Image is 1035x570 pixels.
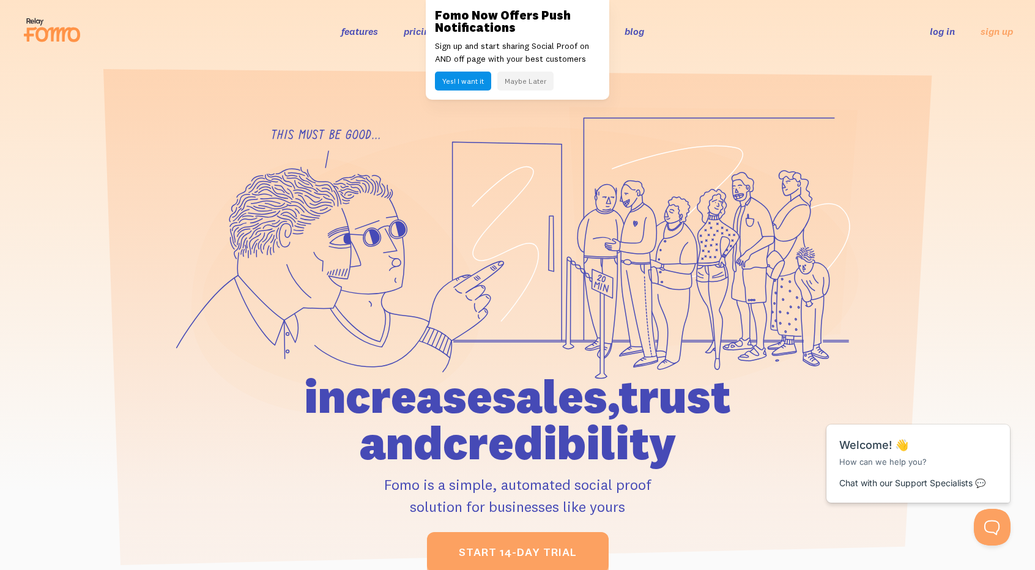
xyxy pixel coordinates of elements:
p: Fomo is a simple, automated social proof solution for businesses like yours [234,473,801,517]
iframe: Help Scout Beacon - Open [974,509,1011,546]
a: blog [625,25,644,37]
a: log in [930,25,955,37]
button: Yes! I want it [435,72,491,91]
iframe: Help Scout Beacon - Messages and Notifications [820,394,1017,509]
button: Maybe Later [497,72,554,91]
a: features [341,25,378,37]
a: sign up [981,25,1013,38]
a: pricing [404,25,435,37]
h3: Fomo Now Offers Push Notifications [435,9,600,34]
p: Sign up and start sharing Social Proof on AND off page with your best customers [435,40,600,65]
h1: increase sales, trust and credibility [234,373,801,466]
